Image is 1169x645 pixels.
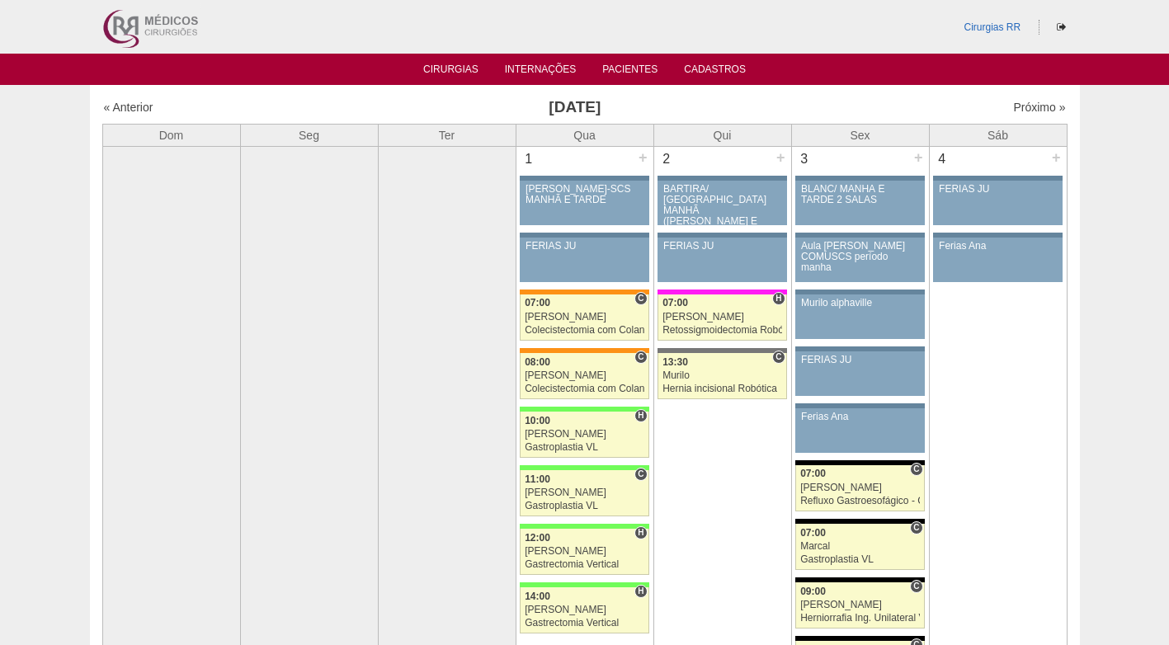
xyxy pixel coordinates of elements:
[662,312,782,322] div: [PERSON_NAME]
[240,124,378,146] th: Seg
[801,412,919,422] div: Ferias Ana
[634,585,647,598] span: Hospital
[791,124,929,146] th: Sex
[933,176,1062,181] div: Key: Aviso
[801,241,919,274] div: Aula [PERSON_NAME] COMUSCS período manha
[525,532,550,544] span: 12:00
[525,546,644,557] div: [PERSON_NAME]
[525,487,644,498] div: [PERSON_NAME]
[520,465,648,470] div: Key: Brasil
[526,184,643,205] div: [PERSON_NAME]-SCS MANHÃ E TARDE
[634,526,647,539] span: Hospital
[658,238,786,282] a: FERIAS JU
[525,501,644,511] div: Gastroplastia VL
[795,524,924,570] a: C 07:00 Marcal Gastroplastia VL
[525,415,550,426] span: 10:00
[795,577,924,582] div: Key: Blanc
[505,64,577,80] a: Internações
[929,124,1067,146] th: Sáb
[102,124,240,146] th: Dom
[795,519,924,524] div: Key: Blanc
[520,582,648,587] div: Key: Brasil
[520,294,648,341] a: C 07:00 [PERSON_NAME] Colecistectomia com Colangiografia VL
[795,460,924,465] div: Key: Blanc
[658,290,786,294] div: Key: Pro Matre
[663,184,781,249] div: BARTIRA/ [GEOGRAPHIC_DATA] MANHÃ ([PERSON_NAME] E ANA)/ SANTA JOANA -TARDE
[801,298,919,308] div: Murilo alphaville
[800,496,920,506] div: Refluxo Gastroesofágico - Cirurgia VL
[772,292,785,305] span: Hospital
[1013,101,1065,114] a: Próximo »
[662,384,782,394] div: Hernia incisional Robótica
[933,233,1062,238] div: Key: Aviso
[525,473,550,485] span: 11:00
[795,582,924,629] a: C 09:00 [PERSON_NAME] Herniorrafia Ing. Unilateral VL
[658,181,786,225] a: BARTIRA/ [GEOGRAPHIC_DATA] MANHÃ ([PERSON_NAME] E ANA)/ SANTA JOANA -TARDE
[800,527,826,539] span: 07:00
[520,529,648,575] a: H 12:00 [PERSON_NAME] Gastrectomia Vertical
[525,356,550,368] span: 08:00
[800,554,920,565] div: Gastroplastia VL
[795,238,924,282] a: Aula [PERSON_NAME] COMUSCS período manha
[910,521,922,534] span: Consultório
[634,468,647,481] span: Consultório
[939,241,1057,252] div: Ferias Ana
[800,483,920,493] div: [PERSON_NAME]
[795,465,924,511] a: C 07:00 [PERSON_NAME] Refluxo Gastroesofágico - Cirurgia VL
[801,355,919,365] div: FERIAS JU
[525,618,644,629] div: Gastrectomia Vertical
[910,580,922,593] span: Consultório
[520,348,648,353] div: Key: São Luiz - SCS
[525,384,644,394] div: Colecistectomia com Colangiografia VL
[662,325,782,336] div: Retossigmoidectomia Robótica
[423,64,478,80] a: Cirurgias
[658,353,786,399] a: C 13:30 Murilo Hernia incisional Robótica
[525,559,644,570] div: Gastrectomia Vertical
[525,325,644,336] div: Colecistectomia com Colangiografia VL
[525,442,644,453] div: Gastroplastia VL
[653,124,791,146] th: Qui
[520,412,648,458] a: H 10:00 [PERSON_NAME] Gastroplastia VL
[525,429,644,440] div: [PERSON_NAME]
[795,346,924,351] div: Key: Aviso
[795,636,924,641] div: Key: Blanc
[930,147,955,172] div: 4
[525,591,550,602] span: 14:00
[912,147,926,168] div: +
[525,312,644,322] div: [PERSON_NAME]
[939,184,1057,195] div: FERIAS JU
[800,541,920,552] div: Marcal
[801,184,919,205] div: BLANC/ MANHÃ E TARDE 2 SALAS
[910,463,922,476] span: Consultório
[516,124,653,146] th: Qua
[658,233,786,238] div: Key: Aviso
[520,407,648,412] div: Key: Brasil
[795,233,924,238] div: Key: Aviso
[1049,147,1063,168] div: +
[602,64,658,80] a: Pacientes
[636,147,650,168] div: +
[774,147,788,168] div: +
[933,181,1062,225] a: FERIAS JU
[795,403,924,408] div: Key: Aviso
[516,147,542,172] div: 1
[525,370,644,381] div: [PERSON_NAME]
[334,96,815,120] h3: [DATE]
[964,21,1021,33] a: Cirurgias RR
[658,176,786,181] div: Key: Aviso
[525,297,550,308] span: 07:00
[520,181,648,225] a: [PERSON_NAME]-SCS MANHÃ E TARDE
[520,353,648,399] a: C 08:00 [PERSON_NAME] Colecistectomia com Colangiografia VL
[634,351,647,364] span: Consultório
[520,290,648,294] div: Key: São Luiz - SCS
[378,124,516,146] th: Ter
[634,409,647,422] span: Hospital
[684,64,746,80] a: Cadastros
[663,241,781,252] div: FERIAS JU
[662,370,782,381] div: Murilo
[658,348,786,353] div: Key: Santa Catarina
[795,351,924,396] a: FERIAS JU
[933,238,1062,282] a: Ferias Ana
[634,292,647,305] span: Consultório
[792,147,818,172] div: 3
